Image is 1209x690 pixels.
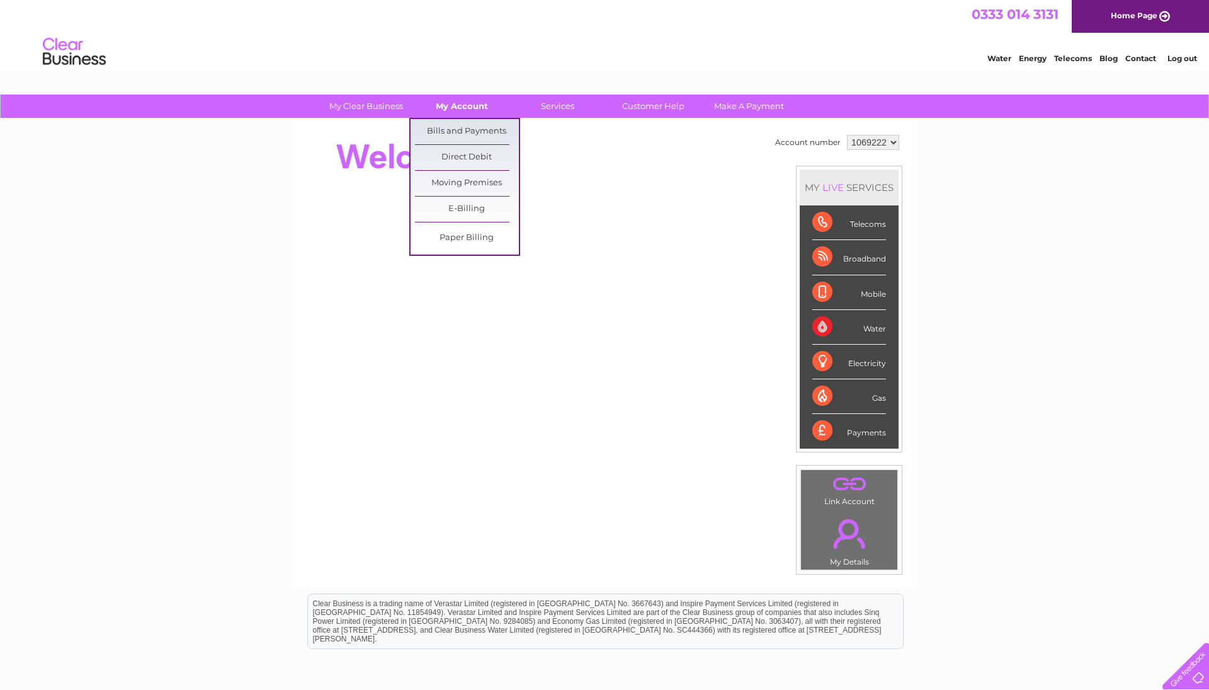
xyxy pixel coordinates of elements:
[308,7,903,61] div: Clear Business is a trading name of Verastar Limited (registered in [GEOGRAPHIC_DATA] No. 3667643...
[812,379,886,414] div: Gas
[972,6,1059,22] a: 0333 014 3131
[800,170,899,205] div: MY SERVICES
[42,33,106,71] img: logo.png
[1054,54,1092,63] a: Telecoms
[314,95,418,118] a: My Clear Business
[601,95,705,118] a: Customer Help
[812,345,886,379] div: Electricity
[415,145,519,170] a: Direct Debit
[804,473,894,495] a: .
[1099,54,1118,63] a: Blog
[772,132,844,153] td: Account number
[987,54,1011,63] a: Water
[1125,54,1156,63] a: Contact
[800,469,898,509] td: Link Account
[415,197,519,222] a: E-Billing
[415,119,519,144] a: Bills and Payments
[812,310,886,345] div: Water
[804,512,894,556] a: .
[410,95,514,118] a: My Account
[506,95,610,118] a: Services
[415,171,519,196] a: Moving Premises
[812,414,886,448] div: Payments
[415,226,519,251] a: Paper Billing
[820,181,846,193] div: LIVE
[1167,54,1197,63] a: Log out
[697,95,801,118] a: Make A Payment
[812,240,886,275] div: Broadband
[812,275,886,310] div: Mobile
[800,509,898,570] td: My Details
[1019,54,1047,63] a: Energy
[812,205,886,240] div: Telecoms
